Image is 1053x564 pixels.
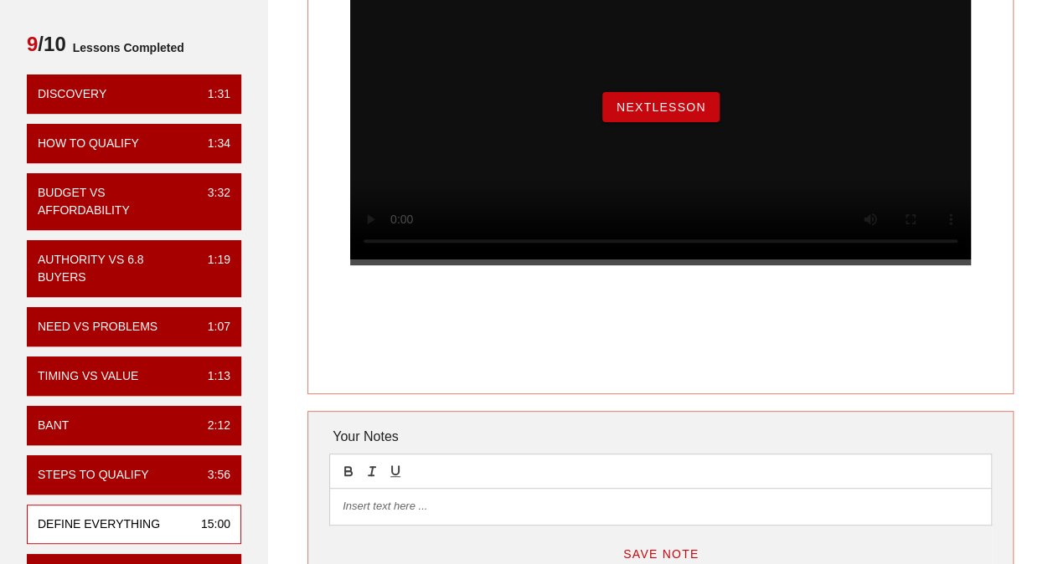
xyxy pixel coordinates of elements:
div: 2:12 [194,417,230,434]
div: Your Notes [329,420,992,454]
div: Need vs Problems [38,318,157,336]
div: Steps to Qualify [38,466,149,484]
button: NextLesson [602,92,720,122]
div: 1:34 [194,135,230,152]
div: How To Qualify [38,135,139,152]
span: NextLesson [616,100,706,114]
div: 3:32 [194,184,230,219]
div: 1:31 [194,85,230,103]
span: Save Note [622,547,699,561]
span: /10 [27,31,66,64]
div: Define Everything [38,515,160,533]
div: 3:56 [194,466,230,484]
div: 1:19 [194,251,230,286]
div: Timing vs Value [38,367,138,385]
span: Lessons Completed [66,31,184,64]
span: 9 [27,33,38,55]
div: 15:00 [188,515,230,533]
div: 1:13 [194,367,230,385]
div: BANT [38,417,69,434]
div: Discovery [38,85,106,103]
div: 1:07 [194,318,230,336]
div: Budget vs Affordability [38,184,194,219]
div: Authority vs 6.8 Buyers [38,251,194,286]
